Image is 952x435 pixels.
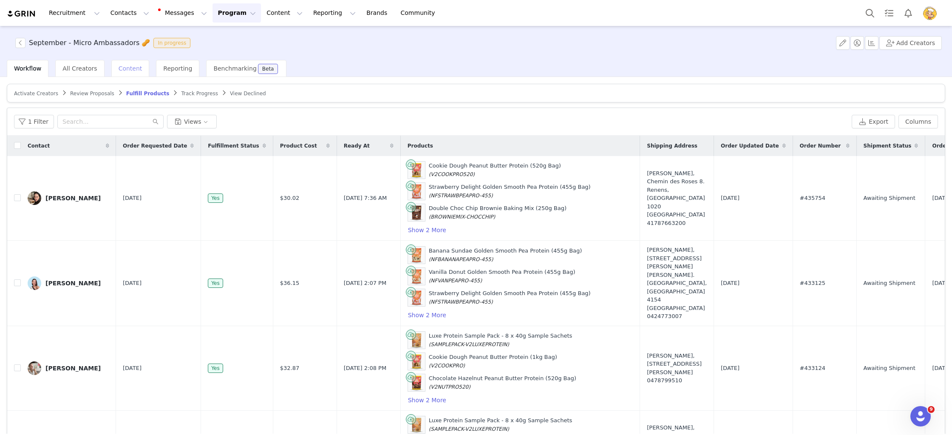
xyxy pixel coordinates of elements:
[308,3,361,23] button: Reporting
[647,352,707,385] div: [PERSON_NAME], [STREET_ADDRESS][PERSON_NAME]
[852,115,895,128] button: Export
[123,364,142,372] span: [DATE]
[208,193,223,203] span: Yes
[647,219,707,227] div: 41787663200
[408,374,425,391] img: Product Image
[261,3,308,23] button: Content
[928,406,935,413] span: 9
[429,256,493,262] span: (NFBANANAPEAPRO-455)
[923,6,937,20] img: cb0713aa-510e-4d92-b486-84fc03356121.png
[119,65,142,72] span: Content
[213,65,256,72] span: Benchmarking
[429,426,509,432] span: (SAMPLEPACK-V2LUXEPROTEIN)
[163,65,192,72] span: Reporting
[408,142,433,150] span: Products
[44,3,105,23] button: Recruitment
[45,365,101,372] div: [PERSON_NAME]
[408,204,425,221] img: Product Image
[7,10,37,18] img: grin logo
[167,115,217,128] button: Views
[29,38,150,48] h3: September - Micro Ambassadors 🥜
[800,364,826,372] span: #433124
[408,416,425,433] img: Product Image
[15,38,194,48] span: [object Object]
[14,115,54,128] button: 1 Filter
[721,279,739,287] span: [DATE]
[280,142,317,150] span: Product Cost
[861,3,879,23] button: Search
[918,6,945,20] button: Profile
[647,246,707,321] div: [PERSON_NAME], [STREET_ADDRESS][PERSON_NAME][PERSON_NAME]. [GEOGRAPHIC_DATA], [GEOGRAPHIC_DATA] 4...
[408,353,425,370] img: Product Image
[212,3,261,23] button: Program
[429,193,493,199] span: (NFSTRAWBPEAPRO-455)
[647,312,707,321] div: 0424773007
[28,361,41,375] img: bf0dc6a0-9e80-4701-8017-6fc0a292ccba.jpg
[262,66,274,71] div: Beta
[153,38,190,48] span: In progress
[123,194,142,202] span: [DATE]
[280,279,300,287] span: $36.15
[396,3,444,23] a: Community
[155,3,212,23] button: Messages
[408,289,425,306] img: Product Image
[361,3,395,23] a: Brands
[864,142,912,150] span: Shipment Status
[408,162,425,179] img: Product Image
[208,279,223,288] span: Yes
[910,406,931,426] iframe: Intercom live chat
[408,225,447,235] button: Show 2 More
[344,364,386,372] span: [DATE] 2:08 PM
[344,142,370,150] span: Ready At
[429,214,496,220] span: (BROWNIEMIX-CHOCCHIP)
[429,171,475,177] span: (V2COOKPRO520)
[429,353,557,370] div: Cookie Dough Peanut Butter Protein (1kg Bag)
[181,91,218,97] span: Track Progress
[429,268,575,284] div: Vanilla Donut Golden Smooth Pea Protein (455g Bag)
[429,162,561,178] div: Cookie Dough Peanut Butter Protein (520g Bag)
[123,279,142,287] span: [DATE]
[879,36,942,50] button: Add Creators
[429,332,572,348] div: Luxe Protein Sample Pack - 8 x 40g Sample Sachets
[429,363,465,369] span: (V2COOKPRO)
[721,142,779,150] span: Order Updated Date
[721,364,739,372] span: [DATE]
[429,278,482,284] span: (NFVANPEAPRO-455)
[105,3,154,23] button: Contacts
[28,361,109,375] a: [PERSON_NAME]
[344,279,386,287] span: [DATE] 2:07 PM
[429,384,470,390] span: (V2NUTPRO520)
[429,374,576,391] div: Chocolate Hazelnut Peanut Butter Protein (520g Bag)
[429,299,493,305] span: (NFSTRAWBPEAPRO-455)
[408,395,447,405] button: Show 2 More
[898,115,938,128] button: Columns
[45,195,101,202] div: [PERSON_NAME]
[14,91,58,97] span: Activate Creators
[429,416,572,433] div: Luxe Protein Sample Pack - 8 x 40g Sample Sachets
[721,194,739,202] span: [DATE]
[880,3,898,23] a: Tasks
[429,183,591,199] div: Strawberry Delight Golden Smooth Pea Protein (455g Bag)
[28,276,109,290] a: [PERSON_NAME]
[208,364,223,373] span: Yes
[28,276,41,290] img: 9b9c6df7-b4f9-4e41-ba20-85829d24ea8a.jpg
[123,142,187,150] span: Order Requested Date
[153,119,159,125] i: icon: search
[429,289,591,306] div: Strawberry Delight Golden Smooth Pea Protein (455g Bag)
[647,169,707,227] div: [PERSON_NAME], Chemin des Roses 8. Renens, [GEOGRAPHIC_DATA] 1020 [GEOGRAPHIC_DATA]
[280,194,300,202] span: $30.02
[28,191,109,205] a: [PERSON_NAME]
[647,142,697,150] span: Shipping Address
[408,310,447,320] button: Show 2 More
[28,142,50,150] span: Contact
[800,194,826,202] span: #435754
[429,247,582,263] div: Banana Sundae Golden Smooth Pea Protein (455g Bag)
[45,280,101,287] div: [PERSON_NAME]
[62,65,97,72] span: All Creators
[126,91,170,97] span: Fulfill Products
[28,191,41,205] img: b2193b6f-839d-4dad-a8ed-9ed9acb1780a.jpg
[408,268,425,285] img: Product Image
[57,115,164,128] input: Search...
[280,364,300,372] span: $32.87
[208,142,259,150] span: Fulfillment Status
